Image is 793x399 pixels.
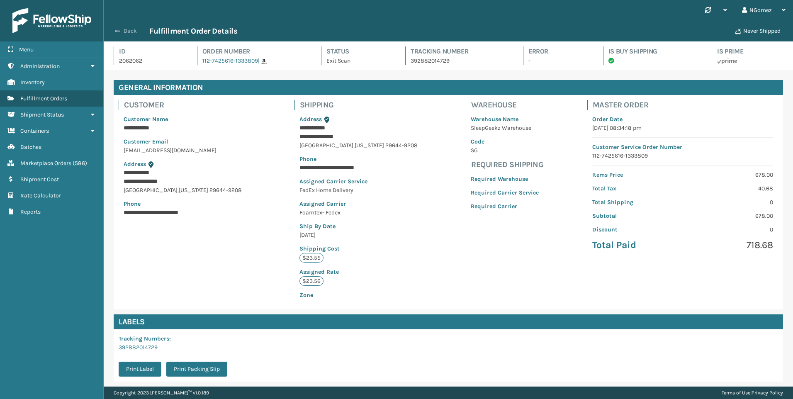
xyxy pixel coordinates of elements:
[411,46,508,56] h4: Tracking Number
[299,276,324,286] p: $23.56
[735,29,741,34] i: Never Shipped
[299,155,418,163] p: Phone
[299,231,418,239] p: [DATE]
[12,8,91,33] img: logo
[592,239,678,251] p: Total Paid
[124,187,178,194] span: [GEOGRAPHIC_DATA]
[124,100,251,110] h4: Customer
[717,46,783,56] h4: Is Prime
[299,186,418,195] p: FedEx Home Delivery
[471,146,539,155] p: SG
[471,115,539,124] p: Warehouse Name
[471,175,539,183] p: Required Warehouse
[299,291,418,299] p: Zone
[20,208,41,215] span: Reports
[20,176,59,183] span: Shipment Cost
[471,137,539,146] p: Code
[179,187,208,194] span: [US_STATE]
[471,100,544,110] h4: Warehouse
[385,142,418,149] span: 29644-9208
[688,225,773,234] p: 0
[119,335,171,342] span: Tracking Numbers :
[20,79,45,86] span: Inventory
[202,46,306,56] h4: Order Number
[299,208,418,217] p: Foamtex- Fedex
[258,57,260,64] span: |
[114,80,783,95] h4: General Information
[471,202,539,211] p: Required Carrier
[592,212,678,220] p: Subtotal
[592,124,773,132] p: [DATE] 08:34:18 pm
[119,344,158,351] a: 392882014729
[471,124,539,132] p: SleepGeekz Warehouse
[326,46,390,56] h4: Status
[299,142,353,149] span: [GEOGRAPHIC_DATA]
[20,127,49,134] span: Containers
[19,46,34,53] span: Menu
[411,56,508,65] p: 392882014729
[20,95,67,102] span: Fulfillment Orders
[124,161,146,168] span: Address
[114,387,209,399] p: Copyright 2023 [PERSON_NAME]™ v 1.0.189
[119,362,161,377] button: Print Label
[353,142,355,149] span: ,
[608,46,697,56] h4: Is Buy Shipping
[592,184,678,193] p: Total Tax
[258,57,267,64] a: |
[752,390,783,396] a: Privacy Policy
[299,116,322,123] span: Address
[299,199,418,208] p: Assigned Carrier
[688,198,773,207] p: 0
[124,137,246,146] p: Customer Email
[20,160,71,167] span: Marketplace Orders
[124,199,246,208] p: Phone
[592,115,773,124] p: Order Date
[355,142,384,149] span: [US_STATE]
[20,144,41,151] span: Batches
[592,198,678,207] p: Total Shipping
[528,46,588,56] h4: Error
[722,387,783,399] div: |
[209,187,242,194] span: 29644-9208
[299,244,418,253] p: Shipping Cost
[471,188,539,197] p: Required Carrier Service
[114,314,783,329] h4: Labels
[688,184,773,193] p: 40.68
[119,56,182,65] p: 2062062
[688,170,773,179] p: 678.00
[73,160,87,167] span: ( 586 )
[20,63,60,70] span: Administration
[124,146,246,155] p: [EMAIL_ADDRESS][DOMAIN_NAME]
[471,160,544,170] h4: Required Shipping
[300,100,423,110] h4: Shipping
[528,56,588,65] p: -
[326,56,390,65] p: Exit Scan
[592,143,773,151] p: Customer Service Order Number
[119,46,182,56] h4: Id
[688,239,773,251] p: 718.68
[593,100,778,110] h4: Master Order
[688,212,773,220] p: 678.00
[730,23,786,39] button: Never Shipped
[202,57,258,64] a: 112-7425616-1333809
[299,177,418,186] p: Assigned Carrier Service
[592,151,773,160] p: 112-7425616-1333809
[20,111,64,118] span: Shipment Status
[166,362,227,377] button: Print Packing Slip
[124,115,246,124] p: Customer Name
[722,390,750,396] a: Terms of Use
[149,26,237,36] h3: Fulfillment Order Details
[592,170,678,179] p: Items Price
[111,27,149,35] button: Back
[20,192,61,199] span: Rate Calculator
[299,222,418,231] p: Ship By Date
[299,253,324,263] p: $23.55
[592,225,678,234] p: Discount
[178,187,179,194] span: ,
[299,268,418,276] p: Assigned Rate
